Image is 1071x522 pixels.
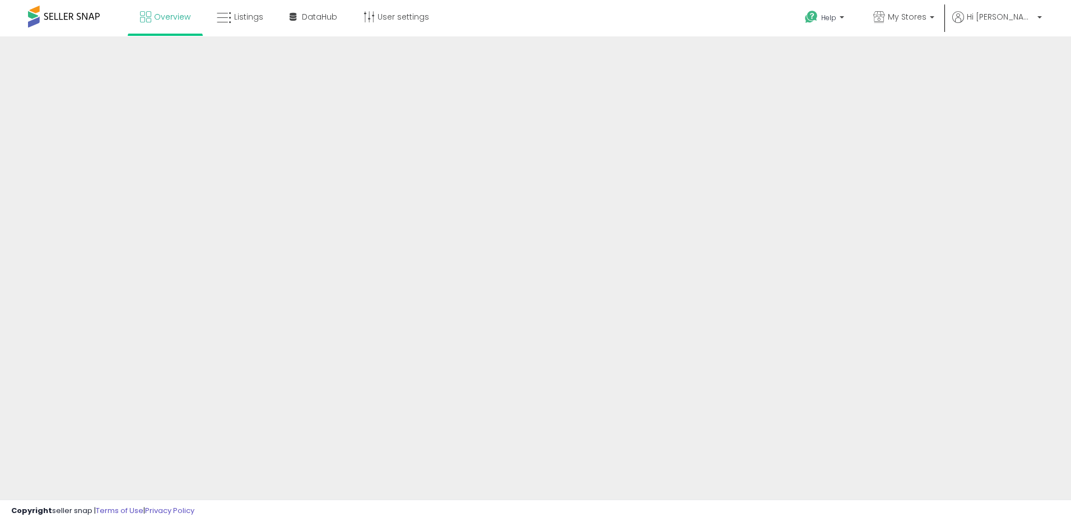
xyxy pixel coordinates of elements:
[804,10,818,24] i: Get Help
[796,2,855,36] a: Help
[154,11,190,22] span: Overview
[967,11,1034,22] span: Hi [PERSON_NAME]
[888,11,926,22] span: My Stores
[302,11,337,22] span: DataHub
[821,13,836,22] span: Help
[234,11,263,22] span: Listings
[952,11,1042,36] a: Hi [PERSON_NAME]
